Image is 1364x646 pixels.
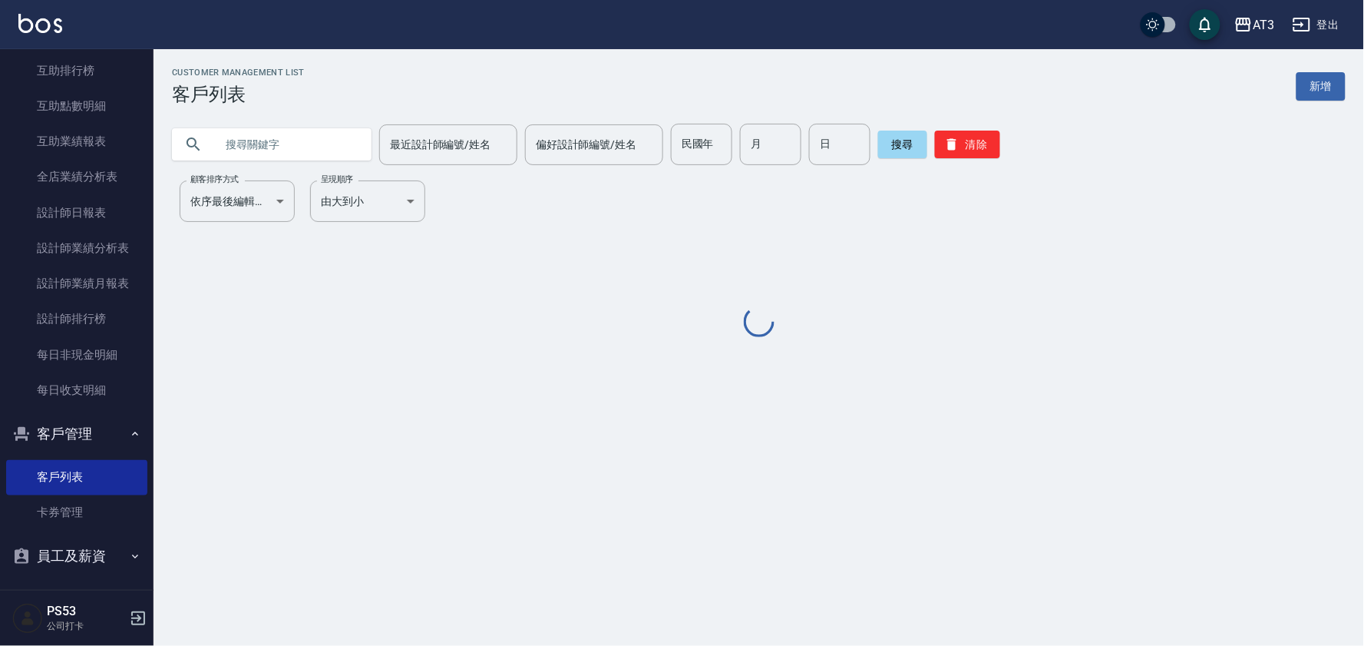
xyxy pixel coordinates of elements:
a: 設計師日報表 [6,195,147,230]
button: save [1190,9,1220,40]
img: Person [12,603,43,634]
input: 搜尋關鍵字 [215,124,359,165]
a: 互助業績報表 [6,124,147,159]
a: 客戶列表 [6,460,147,495]
button: 員工及薪資 [6,537,147,577]
button: 登出 [1286,11,1346,39]
a: 卡券管理 [6,495,147,531]
h2: Customer Management List [172,68,305,78]
label: 顧客排序方式 [190,174,239,185]
label: 呈現順序 [321,174,353,185]
h3: 客戶列表 [172,84,305,105]
h5: PS53 [47,604,125,619]
a: 互助排行榜 [6,53,147,88]
a: 新增 [1296,72,1346,101]
a: 設計師排行榜 [6,301,147,336]
div: AT3 [1253,15,1274,35]
img: Logo [18,14,62,33]
p: 公司打卡 [47,619,125,633]
a: 互助點數明細 [6,88,147,124]
a: 每日非現金明細 [6,337,147,373]
button: AT3 [1228,9,1280,41]
a: 設計師業績月報表 [6,266,147,301]
button: 清除 [935,131,1000,158]
div: 依序最後編輯時間 [180,181,295,222]
a: 全店業績分析表 [6,159,147,194]
button: 搜尋 [878,131,927,158]
a: 設計師業績分析表 [6,230,147,266]
button: 客戶管理 [6,414,147,454]
div: 由大到小 [310,181,425,222]
a: 每日收支明細 [6,373,147,408]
